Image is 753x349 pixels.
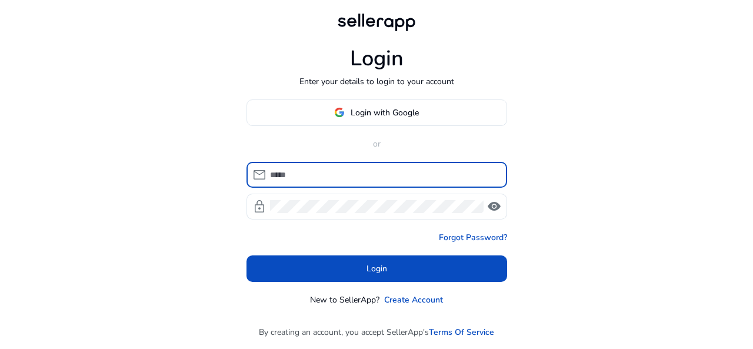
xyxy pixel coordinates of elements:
h1: Login [350,46,404,71]
p: Enter your details to login to your account [299,75,454,88]
span: lock [252,200,266,214]
p: New to SellerApp? [310,294,379,306]
img: google-logo.svg [334,107,345,118]
span: Login [366,262,387,275]
p: or [246,138,507,150]
span: mail [252,168,266,182]
span: visibility [487,200,501,214]
a: Terms Of Service [429,326,494,338]
a: Create Account [384,294,443,306]
span: Login with Google [351,107,419,119]
a: Forgot Password? [439,231,507,244]
button: Login [246,255,507,282]
button: Login with Google [246,99,507,126]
